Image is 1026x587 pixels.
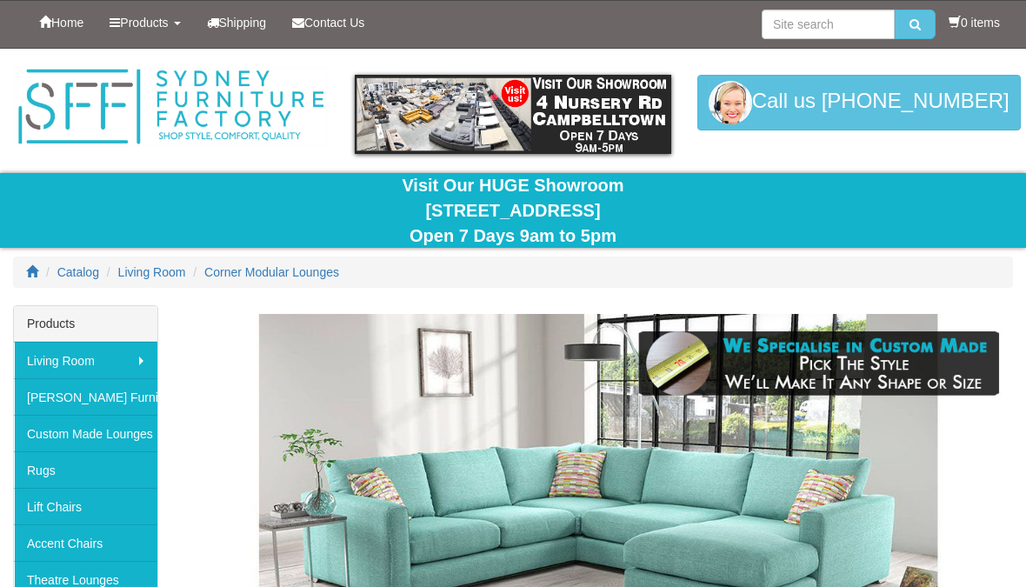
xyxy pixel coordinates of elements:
span: Home [51,16,83,30]
a: Corner Modular Lounges [204,265,339,279]
a: [PERSON_NAME] Furniture [14,378,157,415]
a: Living Room [14,342,157,378]
span: Contact Us [304,16,364,30]
a: Rugs [14,451,157,488]
input: Site search [762,10,895,39]
a: Home [26,1,97,44]
div: Visit Our HUGE Showroom [STREET_ADDRESS] Open 7 Days 9am to 5pm [13,173,1013,248]
span: Shipping [219,16,267,30]
a: Contact Us [279,1,377,44]
a: Catalog [57,265,99,279]
a: Living Room [118,265,186,279]
a: Lift Chairs [14,488,157,524]
img: Sydney Furniture Factory [13,66,329,148]
span: Products [120,16,168,30]
a: Accent Chairs [14,524,157,561]
a: Shipping [194,1,280,44]
div: Products [14,306,157,342]
a: Products [97,1,193,44]
li: 0 items [949,14,1000,31]
img: showroom.gif [355,75,670,154]
a: Custom Made Lounges [14,415,157,451]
